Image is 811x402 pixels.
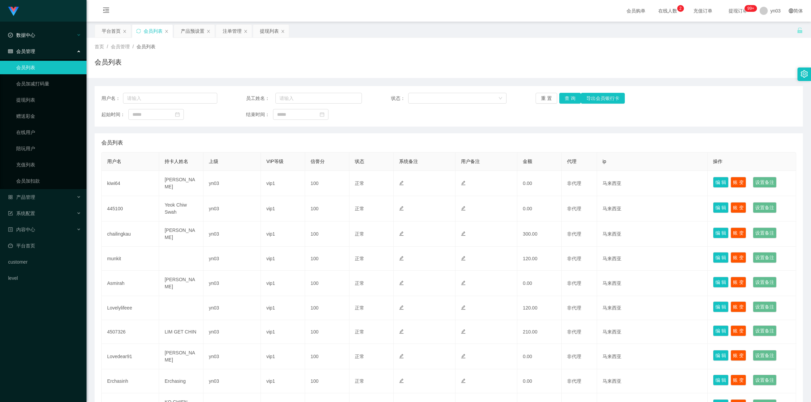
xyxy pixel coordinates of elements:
i: 图标: global [789,8,793,13]
i: 图标: appstore-o [8,195,13,199]
span: 员工姓名： [246,95,275,102]
td: yn03 [203,221,261,247]
span: 上级 [209,159,218,164]
button: 重 置 [536,93,557,104]
i: 图标: edit [461,256,466,261]
td: 100 [305,320,349,344]
span: 正常 [355,231,364,237]
span: 非代理 [567,256,581,261]
td: 100 [305,296,349,320]
i: 图标: profile [8,227,13,232]
a: 会员加减打码量 [16,77,81,90]
span: 正常 [355,206,364,211]
i: 图标: edit [399,280,404,285]
i: 图标: edit [461,181,466,185]
span: 状态： [391,95,408,102]
a: 陪玩用户 [16,142,81,155]
i: 图标: edit [461,305,466,310]
i: 图标: edit [461,280,466,285]
span: 正常 [355,354,364,359]
span: 正常 [355,280,364,286]
span: 会员管理 [8,49,35,54]
td: 马来西亚 [597,196,708,221]
i: 图标: check-circle-o [8,33,13,37]
i: 图标: edit [461,206,466,211]
span: 持卡人姓名 [165,159,188,164]
td: 0.00 [517,271,562,296]
input: 请输入 [123,93,217,104]
span: 非代理 [567,305,581,311]
button: 账 变 [731,252,746,263]
a: 会员加扣款 [16,174,81,188]
td: vip1 [261,196,305,221]
i: 图标: edit [399,378,404,383]
td: 100 [305,196,349,221]
button: 账 变 [731,277,746,288]
span: 产品管理 [8,194,35,200]
a: 会员列表 [16,61,81,74]
td: 马来西亚 [597,221,708,247]
td: 120.00 [517,296,562,320]
span: 首页 [95,44,104,49]
button: 账 变 [731,177,746,188]
p: 2 [679,5,682,12]
span: 金额 [523,159,532,164]
button: 编 辑 [713,177,729,188]
span: 会员管理 [111,44,130,49]
button: 编 辑 [713,202,729,213]
button: 账 变 [731,350,746,361]
input: 请输入 [275,93,362,104]
i: 图标: edit [399,329,404,334]
button: 设置备注 [753,375,777,385]
td: vip1 [261,296,305,320]
span: VIP等级 [266,159,284,164]
i: 图标: edit [461,329,466,334]
td: vip1 [261,271,305,296]
button: 编 辑 [713,301,729,312]
button: 账 变 [731,325,746,336]
td: 100 [305,171,349,196]
button: 编 辑 [713,277,729,288]
span: 内容中心 [8,227,35,232]
td: yn03 [203,171,261,196]
span: 操作 [713,159,722,164]
span: 系统配置 [8,211,35,216]
td: 马来西亚 [597,344,708,369]
button: 编 辑 [713,227,729,238]
span: 用户名 [107,159,121,164]
i: 图标: edit [461,378,466,383]
td: Lovedear91 [102,344,159,369]
td: Yeok Chiw Swah [159,196,203,221]
span: 系统备注 [399,159,418,164]
td: 210.00 [517,320,562,344]
td: 马来西亚 [597,247,708,271]
button: 查 询 [559,93,581,104]
i: 图标: close [244,29,248,33]
button: 设置备注 [753,177,777,188]
td: munkit [102,247,159,271]
i: 图标: edit [399,181,404,185]
span: / [107,44,108,49]
span: 非代理 [567,329,581,334]
td: 4507326 [102,320,159,344]
td: 0.00 [517,344,562,369]
td: vip1 [261,320,305,344]
td: 0.00 [517,196,562,221]
td: [PERSON_NAME] [159,344,203,369]
td: [PERSON_NAME] [159,171,203,196]
button: 导出会员银行卡 [581,93,625,104]
div: 提现列表 [260,25,279,37]
span: 起始时间： [101,111,128,118]
td: Lovelylifeee [102,296,159,320]
button: 账 变 [731,227,746,238]
td: 100 [305,369,349,393]
i: 图标: setting [801,70,808,78]
i: 图标: close [165,29,169,33]
span: / [132,44,134,49]
span: 提现订单 [725,8,751,13]
td: 300.00 [517,221,562,247]
button: 设置备注 [753,227,777,238]
i: 图标: down [498,96,502,101]
td: chailingkau [102,221,159,247]
td: yn03 [203,344,261,369]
